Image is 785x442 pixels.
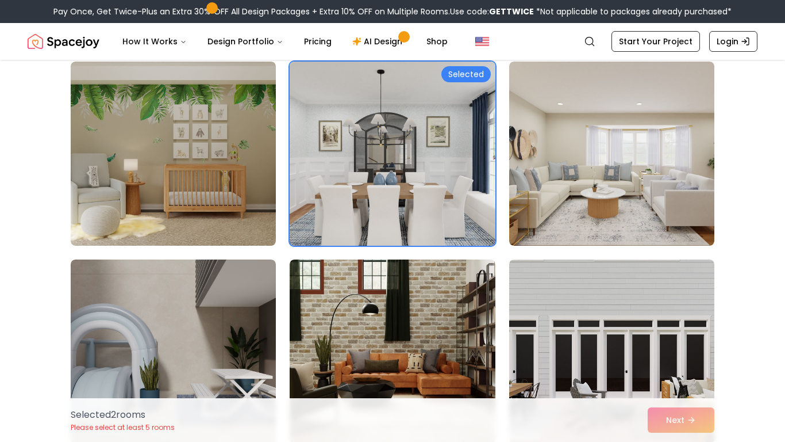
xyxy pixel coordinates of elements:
[113,30,196,53] button: How It Works
[71,408,175,422] p: Selected 2 room s
[71,423,175,432] p: Please select at least 5 rooms
[113,30,457,53] nav: Main
[450,6,534,17] span: Use code:
[417,30,457,53] a: Shop
[198,30,293,53] button: Design Portfolio
[28,30,99,53] img: Spacejoy Logo
[475,35,489,48] img: United States
[489,6,534,17] b: GETTWICE
[28,23,757,60] nav: Global
[71,62,276,246] img: Room room-25
[284,57,500,250] img: Room room-26
[295,30,341,53] a: Pricing
[28,30,99,53] a: Spacejoy
[343,30,415,53] a: AI Design
[611,31,700,52] a: Start Your Project
[534,6,732,17] span: *Not applicable to packages already purchased*
[53,6,732,17] div: Pay Once, Get Twice-Plus an Extra 30% OFF All Design Packages + Extra 10% OFF on Multiple Rooms.
[509,62,714,246] img: Room room-27
[709,31,757,52] a: Login
[441,66,491,82] div: Selected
